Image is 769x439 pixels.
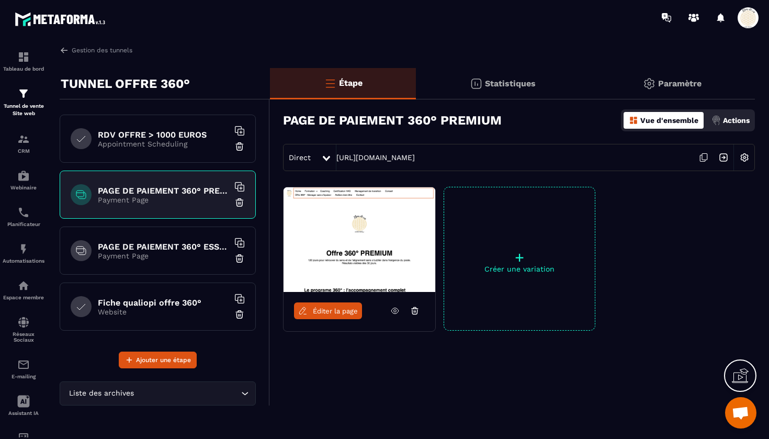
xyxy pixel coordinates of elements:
[15,9,109,29] img: logo
[470,77,482,90] img: stats.20deebd0.svg
[17,170,30,182] img: automations
[17,316,30,329] img: social-network
[17,279,30,292] img: automations
[3,198,44,235] a: schedulerschedulerPlanificateur
[60,46,132,55] a: Gestion des tunnels
[734,148,754,167] img: setting-w.858f3a88.svg
[3,387,44,424] a: Assistant IA
[3,295,44,300] p: Espace membre
[294,302,362,319] a: Éditer la page
[234,253,245,264] img: trash
[3,125,44,162] a: formationformationCRM
[119,352,197,368] button: Ajouter une étape
[3,331,44,343] p: Réseaux Sociaux
[3,185,44,190] p: Webinaire
[444,265,595,273] p: Créer une variation
[3,308,44,351] a: social-networksocial-networkRéseaux Sociaux
[3,103,44,117] p: Tunnel de vente Site web
[725,397,756,429] div: Ouvrir le chat
[60,381,256,406] div: Search for option
[3,43,44,80] a: formationformationTableau de bord
[3,410,44,416] p: Assistant IA
[339,78,363,88] p: Étape
[98,130,229,140] h6: RDV OFFRE > 1000 EUROS
[711,116,721,125] img: actions.d6e523a2.png
[17,87,30,100] img: formation
[3,351,44,387] a: emailemailE-mailing
[3,80,44,125] a: formationformationTunnel de vente Site web
[336,153,415,162] a: [URL][DOMAIN_NAME]
[444,250,595,265] p: +
[313,307,358,315] span: Éditer la page
[17,358,30,371] img: email
[98,298,229,308] h6: Fiche qualiopi offre 360°
[3,272,44,308] a: automationsautomationsEspace membre
[284,187,435,292] img: image
[714,148,733,167] img: arrow-next.bcc2205e.svg
[98,186,229,196] h6: PAGE DE PAIEMENT 360° PREMIUM
[234,197,245,208] img: trash
[234,309,245,320] img: trash
[3,374,44,379] p: E-mailing
[17,51,30,63] img: formation
[60,46,69,55] img: arrow
[3,258,44,264] p: Automatisations
[289,153,311,162] span: Direct
[17,243,30,255] img: automations
[17,206,30,219] img: scheduler
[629,116,638,125] img: dashboard-orange.40269519.svg
[98,242,229,252] h6: PAGE DE PAIEMENT 360° ESSENTIEL
[98,196,229,204] p: Payment Page
[3,66,44,72] p: Tableau de bord
[643,77,655,90] img: setting-gr.5f69749f.svg
[17,133,30,145] img: formation
[98,252,229,260] p: Payment Page
[324,77,336,89] img: bars-o.4a397970.svg
[723,116,750,125] p: Actions
[485,78,536,88] p: Statistiques
[640,116,698,125] p: Vue d'ensemble
[3,235,44,272] a: automationsautomationsAutomatisations
[3,162,44,198] a: automationsautomationsWebinaire
[234,141,245,152] img: trash
[61,73,190,94] p: TUNNEL OFFRE 360°
[98,140,229,148] p: Appointment Scheduling
[658,78,702,88] p: Paramètre
[136,388,239,399] input: Search for option
[66,388,136,399] span: Liste des archives
[98,308,229,316] p: Website
[136,355,191,365] span: Ajouter une étape
[3,221,44,227] p: Planificateur
[283,113,502,128] h3: PAGE DE PAIEMENT 360° PREMIUM
[3,148,44,154] p: CRM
